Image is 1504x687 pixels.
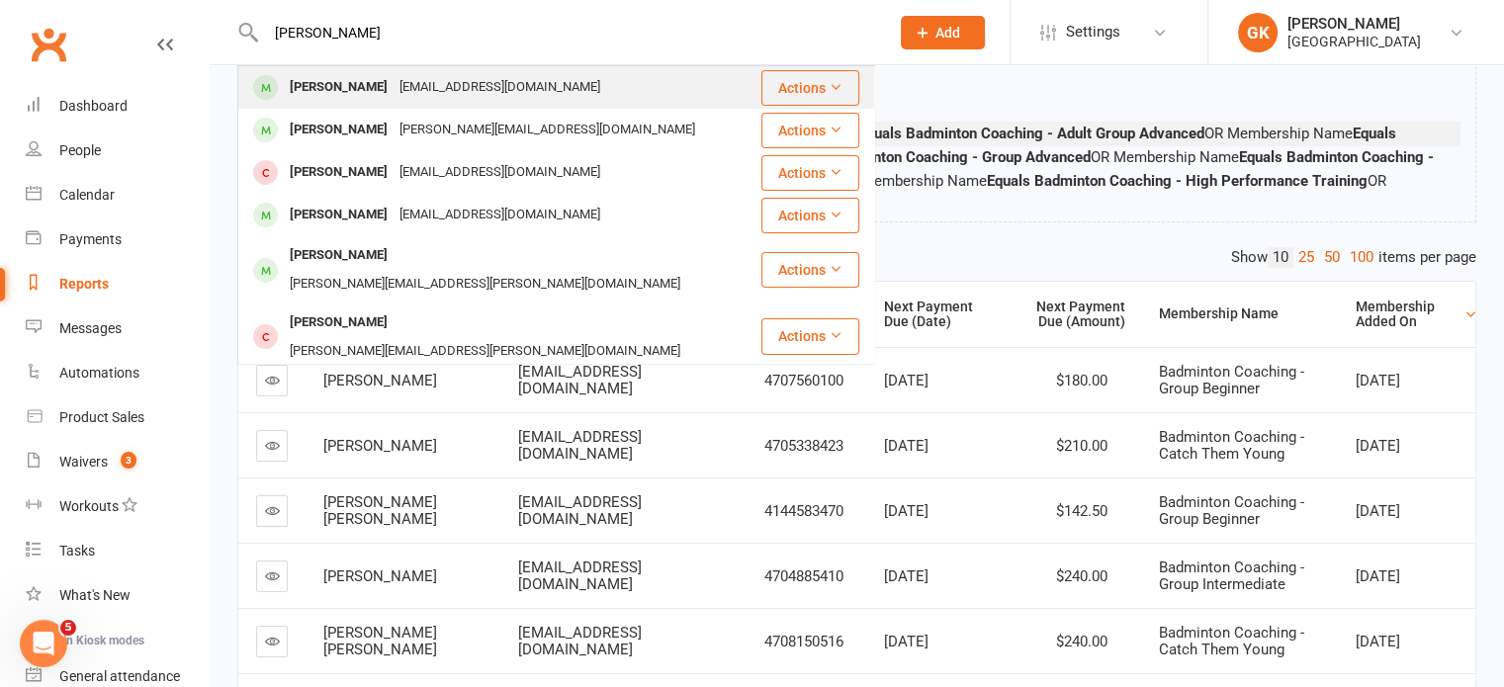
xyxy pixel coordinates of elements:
[1268,247,1293,268] a: 10
[761,155,859,191] button: Actions
[884,502,929,520] span: [DATE]
[26,529,209,573] a: Tasks
[761,113,859,148] button: Actions
[284,337,686,366] div: [PERSON_NAME][EMAIL_ADDRESS][PERSON_NAME][DOMAIN_NAME]
[26,351,209,395] a: Automations
[323,493,437,528] span: [PERSON_NAME] [PERSON_NAME]
[710,125,1204,142] span: OR Membership Name
[764,567,843,585] span: 4704885410
[284,308,394,337] div: [PERSON_NAME]
[323,437,437,455] span: [PERSON_NAME]
[26,84,209,129] a: Dashboard
[59,498,119,514] div: Workouts
[1356,437,1400,455] span: [DATE]
[764,372,843,389] span: 4707560100
[1055,502,1106,520] span: $142.50
[1066,10,1120,54] span: Settings
[1158,624,1303,658] span: Badminton Coaching - Catch Them Young
[1356,567,1400,585] span: [DATE]
[1356,633,1400,650] span: [DATE]
[26,484,209,529] a: Workouts
[1055,437,1106,455] span: $210.00
[1014,300,1125,330] div: Next Payment Due (Amount)
[26,173,209,217] a: Calendar
[518,428,642,463] span: [EMAIL_ADDRESS][DOMAIN_NAME]
[518,363,642,397] span: [EMAIL_ADDRESS][DOMAIN_NAME]
[26,440,209,484] a: Waivers 3
[884,300,980,330] div: Next Payment Due (Date)
[1158,428,1303,463] span: Badminton Coaching - Catch Them Young
[284,158,394,187] div: [PERSON_NAME]
[26,395,209,440] a: Product Sales
[761,318,859,354] button: Actions
[858,125,1204,142] strong: Equals Badminton Coaching - Adult Group Advanced
[59,454,108,470] div: Waivers
[761,198,859,233] button: Actions
[839,172,1368,190] span: OR Membership Name
[764,633,843,650] span: 4708150516
[1356,372,1400,389] span: [DATE]
[323,624,437,658] span: [PERSON_NAME] [PERSON_NAME]
[284,116,394,144] div: [PERSON_NAME]
[1287,15,1421,33] div: [PERSON_NAME]
[1158,306,1322,321] div: Membership Name
[260,19,875,46] input: Search...
[24,20,73,69] a: Clubworx
[284,270,686,299] div: [PERSON_NAME][EMAIL_ADDRESS][PERSON_NAME][DOMAIN_NAME]
[121,452,136,469] span: 3
[1055,567,1106,585] span: $240.00
[1356,502,1400,520] span: [DATE]
[1238,13,1278,52] div: GK
[1231,247,1476,268] div: Show items per page
[1158,558,1303,593] span: Badminton Coaching - Group Intermediate
[518,558,642,593] span: [EMAIL_ADDRESS][DOMAIN_NAME]
[59,365,139,381] div: Automations
[20,620,67,667] iframe: Intercom live chat
[884,633,929,650] span: [DATE]
[60,620,76,636] span: 5
[59,543,95,558] div: Tasks
[26,129,209,173] a: People
[764,502,843,520] span: 4144583470
[26,573,209,618] a: What's New
[761,70,859,106] button: Actions
[26,306,209,351] a: Messages
[323,372,437,389] span: [PERSON_NAME]
[1158,363,1303,397] span: Badminton Coaching - Group Beginner
[1345,247,1378,268] a: 100
[394,201,606,229] div: [EMAIL_ADDRESS][DOMAIN_NAME]
[1293,247,1319,268] a: 25
[1055,372,1106,389] span: $180.00
[59,98,128,114] div: Dashboard
[783,148,1091,166] strong: Equals Badminton Coaching - Group Advanced
[935,25,960,41] span: Add
[59,320,122,336] div: Messages
[59,187,115,203] div: Calendar
[761,252,859,288] button: Actions
[1055,633,1106,650] span: $240.00
[284,73,394,102] div: [PERSON_NAME]
[26,262,209,306] a: Reports
[59,142,101,158] div: People
[518,624,642,658] span: [EMAIL_ADDRESS][DOMAIN_NAME]
[394,116,701,144] div: [PERSON_NAME][EMAIL_ADDRESS][DOMAIN_NAME]
[518,493,642,528] span: [EMAIL_ADDRESS][DOMAIN_NAME]
[59,231,122,247] div: Payments
[59,587,131,603] div: What's New
[1287,33,1421,50] div: [GEOGRAPHIC_DATA]
[987,172,1368,190] strong: Equals Badminton Coaching - High Performance Training
[884,437,929,455] span: [DATE]
[1158,493,1303,528] span: Badminton Coaching - Group Beginner
[901,16,985,49] button: Add
[884,567,929,585] span: [DATE]
[1319,247,1345,268] a: 50
[394,158,606,187] div: [EMAIL_ADDRESS][DOMAIN_NAME]
[59,668,180,684] div: General attendance
[26,217,209,262] a: Payments
[764,437,843,455] span: 4705338423
[59,276,109,292] div: Reports
[884,372,929,389] span: [DATE]
[1356,300,1460,330] div: Membership Added On
[394,73,606,102] div: [EMAIL_ADDRESS][DOMAIN_NAME]
[284,241,394,270] div: [PERSON_NAME]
